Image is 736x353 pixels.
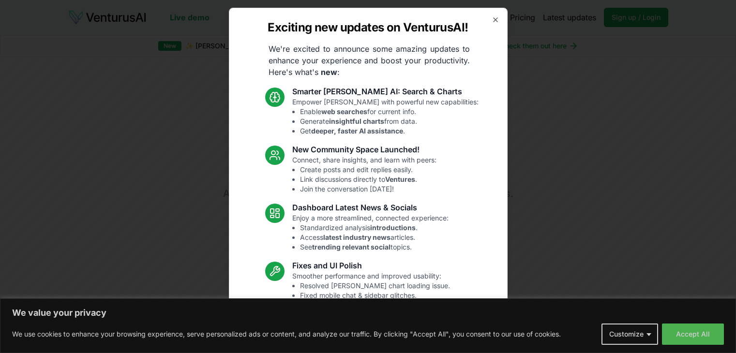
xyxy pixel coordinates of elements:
[261,43,478,78] p: We're excited to announce some amazing updates to enhance your experience and boost your producti...
[311,127,403,135] strong: deeper, faster AI assistance
[268,20,468,35] h2: Exciting new updates on VenturusAI!
[300,165,436,175] li: Create posts and edit replies easily.
[300,300,450,310] li: Enhanced overall UI consistency.
[370,223,416,232] strong: introductions
[300,126,479,136] li: Get .
[300,107,479,117] li: Enable for current info.
[300,117,479,126] li: Generate from data.
[385,175,415,183] strong: Ventures
[292,271,450,310] p: Smoother performance and improved usability:
[292,260,450,271] h3: Fixes and UI Polish
[300,184,436,194] li: Join the conversation [DATE]!
[300,233,449,242] li: Access articles.
[292,144,436,155] h3: New Community Space Launched!
[321,67,337,77] strong: new
[300,175,436,184] li: Link discussions directly to .
[329,117,384,125] strong: insightful charts
[300,242,449,252] li: See topics.
[292,86,479,97] h3: Smarter [PERSON_NAME] AI: Search & Charts
[300,291,450,300] li: Fixed mobile chat & sidebar glitches.
[300,223,449,233] li: Standardized analysis .
[312,243,391,251] strong: trending relevant social
[292,202,449,213] h3: Dashboard Latest News & Socials
[292,213,449,252] p: Enjoy a more streamlined, connected experience:
[260,318,477,353] p: These updates are designed to make VenturusAI more powerful, intuitive, and user-friendly. Let us...
[321,107,367,116] strong: web searches
[300,281,450,291] li: Resolved [PERSON_NAME] chart loading issue.
[292,155,436,194] p: Connect, share insights, and learn with peers:
[292,97,479,136] p: Empower [PERSON_NAME] with powerful new capabilities:
[323,233,391,241] strong: latest industry news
